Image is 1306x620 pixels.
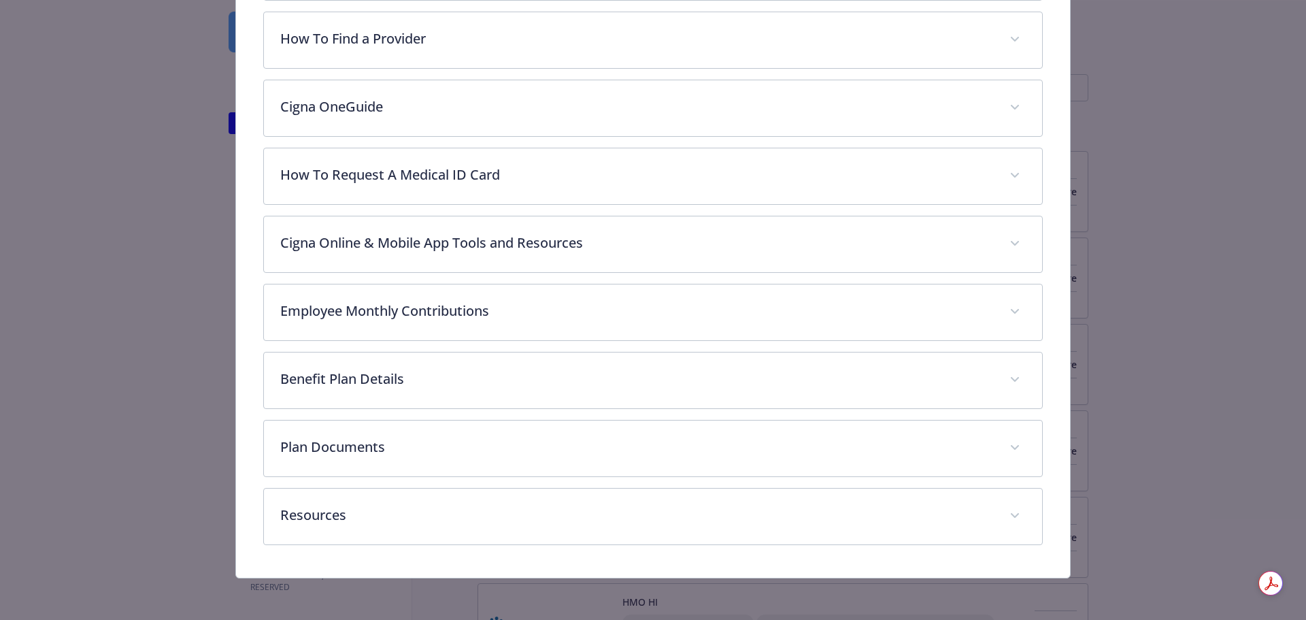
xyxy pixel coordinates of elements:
[280,369,994,389] p: Benefit Plan Details
[280,97,994,117] p: Cigna OneGuide
[264,80,1043,136] div: Cigna OneGuide
[280,301,994,321] p: Employee Monthly Contributions
[264,421,1043,476] div: Plan Documents
[280,29,994,49] p: How To Find a Provider
[264,216,1043,272] div: Cigna Online & Mobile App Tools and Resources
[264,12,1043,68] div: How To Find a Provider
[264,284,1043,340] div: Employee Monthly Contributions
[280,233,994,253] p: Cigna Online & Mobile App Tools and Resources
[264,489,1043,544] div: Resources
[264,353,1043,408] div: Benefit Plan Details
[280,165,994,185] p: How To Request A Medical ID Card
[280,437,994,457] p: Plan Documents
[280,505,994,525] p: Resources
[264,148,1043,204] div: How To Request A Medical ID Card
